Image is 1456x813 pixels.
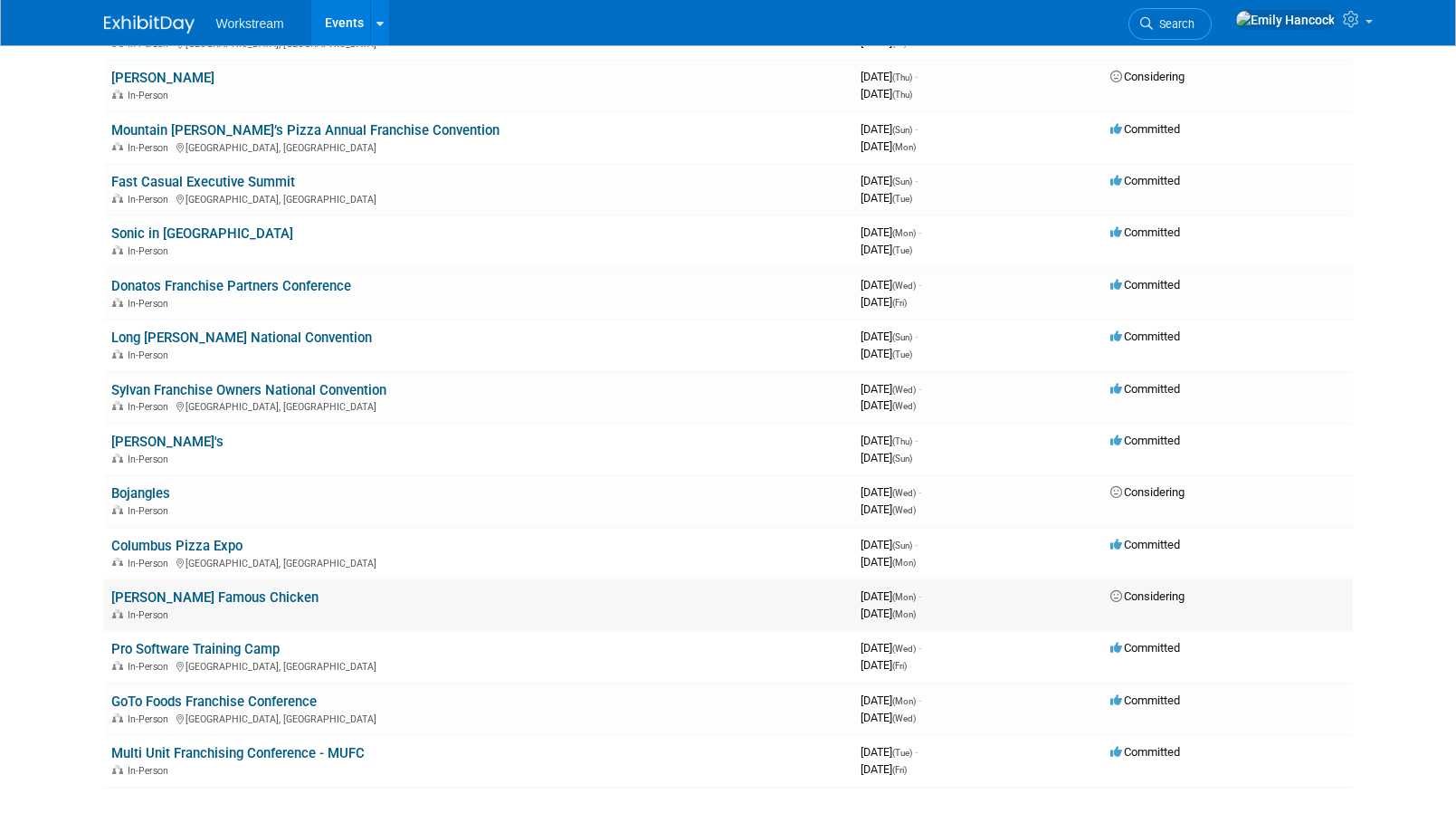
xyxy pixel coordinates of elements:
[861,641,921,655] span: [DATE]
[892,142,916,152] span: (Mon)
[128,505,174,517] span: In-Person
[861,295,907,309] span: [DATE]
[1110,693,1180,707] span: Committed
[892,713,916,723] span: (Wed)
[861,398,916,412] span: [DATE]
[128,713,174,725] span: In-Person
[861,330,918,343] span: [DATE]
[128,349,174,361] span: In-Person
[892,125,912,135] span: (Sun)
[1110,330,1180,343] span: Committed
[918,693,921,707] span: -
[1110,122,1180,136] span: Committed
[861,745,918,759] span: [DATE]
[1110,641,1180,655] span: Committed
[216,16,284,31] span: Workstream
[892,38,907,48] span: (Fri)
[892,505,916,515] span: (Wed)
[915,538,918,551] span: -
[892,748,912,758] span: (Tue)
[111,555,846,569] div: [GEOGRAPHIC_DATA], [GEOGRAPHIC_DATA]
[918,641,921,655] span: -
[915,330,918,343] span: -
[861,243,912,256] span: [DATE]
[861,658,907,672] span: [DATE]
[111,711,846,725] div: [GEOGRAPHIC_DATA], [GEOGRAPHIC_DATA]
[111,278,351,294] a: Donatos Franchise Partners Conference
[861,589,921,603] span: [DATE]
[111,330,372,346] a: Long [PERSON_NAME] National Convention
[111,485,170,502] a: Bojangles
[111,139,846,154] div: [GEOGRAPHIC_DATA], [GEOGRAPHIC_DATA]
[128,142,174,154] span: In-Person
[1110,538,1180,551] span: Committed
[892,332,912,342] span: (Sun)
[112,558,123,567] img: In-Person Event
[892,488,916,498] span: (Wed)
[861,693,921,707] span: [DATE]
[112,765,123,774] img: In-Person Event
[1110,485,1185,499] span: Considering
[892,644,916,654] span: (Wed)
[128,765,174,777] span: In-Person
[892,72,912,82] span: (Thu)
[861,538,918,551] span: [DATE]
[112,90,123,99] img: In-Person Event
[111,191,846,206] div: [GEOGRAPHIC_DATA], [GEOGRAPHIC_DATA]
[915,174,918,187] span: -
[892,558,916,568] span: (Mon)
[112,713,123,722] img: In-Person Event
[861,87,912,100] span: [DATE]
[892,592,916,602] span: (Mon)
[1110,434,1180,447] span: Committed
[1128,8,1212,40] a: Search
[111,398,846,413] div: [GEOGRAPHIC_DATA], [GEOGRAPHIC_DATA]
[892,298,907,308] span: (Fri)
[111,70,214,86] a: [PERSON_NAME]
[112,661,123,670] img: In-Person Event
[892,436,912,446] span: (Thu)
[111,225,293,242] a: Sonic in [GEOGRAPHIC_DATA]
[128,90,174,101] span: In-Person
[861,278,921,292] span: [DATE]
[892,696,916,706] span: (Mon)
[111,658,846,673] div: [GEOGRAPHIC_DATA], [GEOGRAPHIC_DATA]
[918,589,921,603] span: -
[918,225,921,239] span: -
[112,142,123,151] img: In-Person Event
[1110,70,1185,83] span: Considering
[112,349,123,359] img: In-Person Event
[861,191,912,205] span: [DATE]
[892,281,916,291] span: (Wed)
[128,609,174,621] span: In-Person
[915,122,918,136] span: -
[104,15,195,33] img: ExhibitDay
[861,139,916,153] span: [DATE]
[1110,589,1185,603] span: Considering
[915,70,918,83] span: -
[112,609,123,618] img: In-Person Event
[128,194,174,206] span: In-Person
[1110,278,1180,292] span: Committed
[892,661,907,671] span: (Fri)
[1235,10,1336,30] img: Emily Hancock
[111,434,224,450] a: [PERSON_NAME]'s
[861,382,921,396] span: [DATE]
[111,174,295,190] a: Fast Casual Executive Summit
[892,349,912,359] span: (Tue)
[128,245,174,257] span: In-Person
[128,298,174,310] span: In-Person
[112,298,123,307] img: In-Person Event
[892,454,912,464] span: (Sun)
[128,454,174,465] span: In-Person
[915,745,918,759] span: -
[128,401,174,413] span: In-Person
[861,347,912,360] span: [DATE]
[1110,225,1180,239] span: Committed
[892,177,912,187] span: (Sun)
[861,555,916,569] span: [DATE]
[111,538,243,554] a: Columbus Pizza Expo
[861,711,916,724] span: [DATE]
[892,194,912,204] span: (Tue)
[892,245,912,255] span: (Tue)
